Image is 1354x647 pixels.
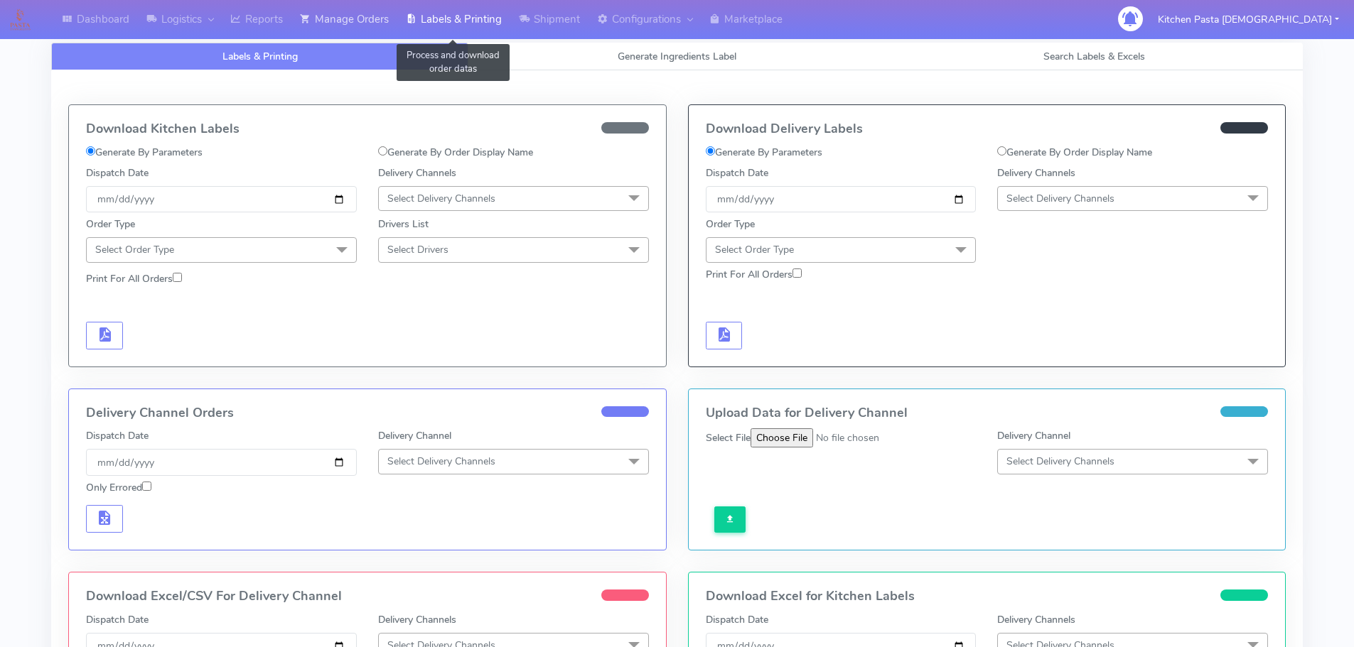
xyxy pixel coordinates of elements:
span: Labels & Printing [222,50,298,63]
input: Generate By Order Display Name [997,146,1006,156]
span: Select Order Type [95,243,174,256]
input: Print For All Orders [792,268,802,278]
label: Dispatch Date [706,612,768,627]
label: Delivery Channels [997,165,1075,180]
label: Only Errored [86,480,151,495]
label: Dispatch Date [86,165,149,180]
h4: Download Kitchen Labels [86,122,649,136]
span: Select Delivery Channels [1006,455,1114,468]
h4: Delivery Channel Orders [86,406,649,420]
label: Order Type [86,217,135,232]
label: Select File [706,430,751,445]
span: Select Delivery Channels [1006,192,1114,205]
span: Select Delivery Channels [387,192,495,205]
label: Delivery Channel [997,428,1070,443]
label: Drivers List [378,217,429,232]
span: Search Labels & Excels [1043,50,1145,63]
label: Delivery Channel [378,428,451,443]
label: Dispatch Date [86,612,149,627]
label: Generate By Order Display Name [378,145,533,160]
label: Dispatch Date [706,165,768,180]
button: Kitchen Pasta [DEMOGRAPHIC_DATA] [1147,5,1350,34]
label: Order Type [706,217,755,232]
label: Delivery Channels [378,612,456,627]
label: Generate By Parameters [86,145,203,160]
ul: Tabs [51,43,1303,70]
label: Print For All Orders [706,267,802,282]
h4: Download Excel for Kitchen Labels [706,589,1269,604]
input: Only Errored [142,482,151,491]
span: Select Order Type [715,243,794,256]
label: Generate By Parameters [706,145,822,160]
label: Generate By Order Display Name [997,145,1152,160]
h4: Upload Data for Delivery Channel [706,406,1269,420]
label: Print For All Orders [86,271,182,286]
h4: Download Delivery Labels [706,122,1269,136]
span: Select Delivery Channels [387,455,495,468]
label: Delivery Channels [997,612,1075,627]
input: Generate By Order Display Name [378,146,387,156]
h4: Download Excel/CSV For Delivery Channel [86,589,649,604]
label: Dispatch Date [86,428,149,443]
input: Generate By Parameters [706,146,715,156]
span: Generate Ingredients Label [618,50,736,63]
input: Print For All Orders [173,273,182,282]
span: Select Drivers [387,243,448,256]
label: Delivery Channels [378,165,456,180]
input: Generate By Parameters [86,146,95,156]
